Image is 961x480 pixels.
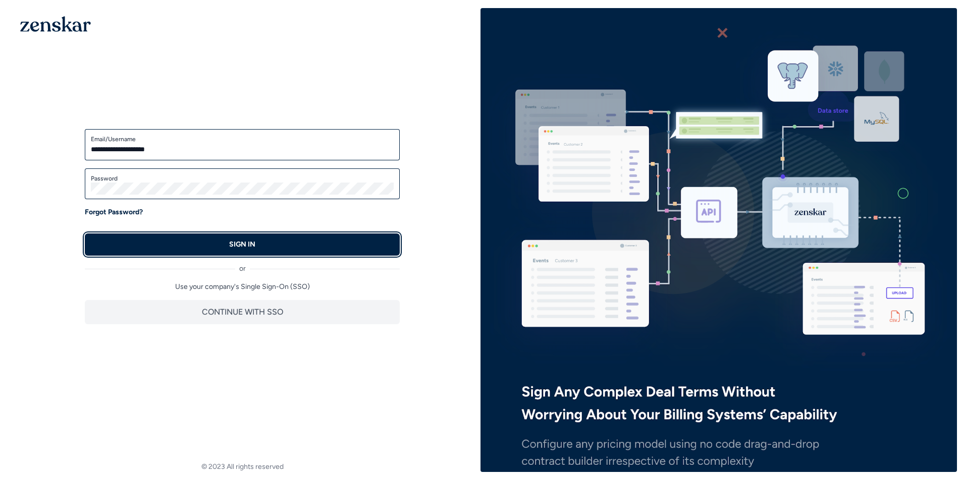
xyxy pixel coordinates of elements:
[85,207,143,217] a: Forgot Password?
[4,462,480,472] footer: © 2023 All rights reserved
[20,16,91,32] img: 1OGAJ2xQqyY4LXKgY66KYq0eOWRCkrZdAb3gUhuVAqdWPZE9SRJmCz+oDMSn4zDLXe31Ii730ItAGKgCKgCCgCikA4Av8PJUP...
[85,256,400,274] div: or
[229,239,255,250] p: SIGN IN
[91,135,394,143] label: Email/Username
[85,282,400,292] p: Use your company's Single Sign-On (SSO)
[91,174,394,183] label: Password
[85,233,400,256] button: SIGN IN
[85,300,400,324] button: CONTINUE WITH SSO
